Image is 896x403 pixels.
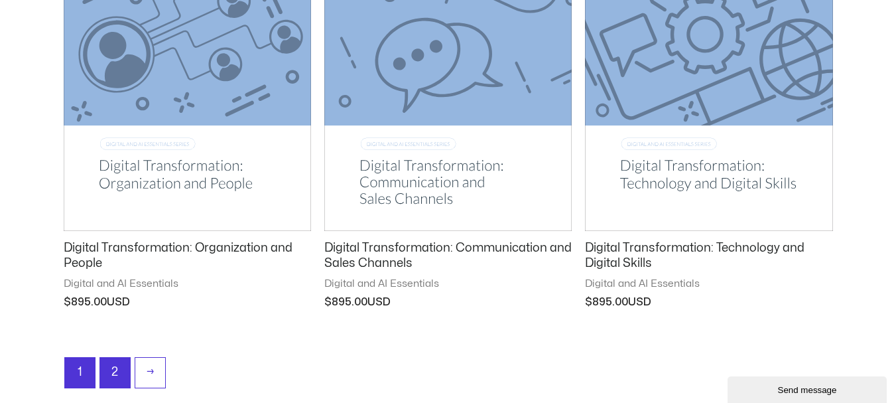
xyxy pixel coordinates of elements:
span: $ [64,297,71,307]
bdi: 895.00 [64,297,107,307]
h2: Digital Transformation: Technology and Digital Skills [585,240,832,272]
a: → [135,358,165,388]
h2: Digital Transformation: Communication and Sales Channels [324,240,572,272]
bdi: 895.00 [585,297,628,307]
span: Digital and AI Essentials [585,278,832,291]
a: Digital Transformation: Technology and Digital Skills [585,240,832,278]
span: $ [324,297,332,307]
iframe: chat widget [728,374,889,403]
h2: Digital Transformation: Organization and People [64,240,311,272]
span: Digital and AI Essentials [64,278,311,291]
span: Page 1 [65,358,95,388]
a: Digital Transformation: Organization and People [64,240,311,278]
bdi: 895.00 [324,297,367,307]
nav: Product Pagination [64,357,833,395]
a: Page 2 [100,358,130,388]
span: Digital and AI Essentials [324,278,572,291]
a: Digital Transformation: Communication and Sales Channels [324,240,572,278]
span: $ [585,297,592,307]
